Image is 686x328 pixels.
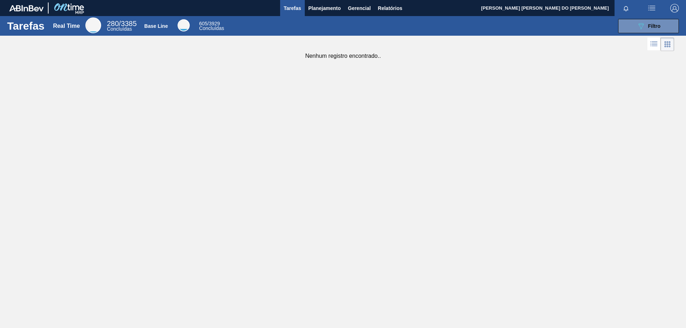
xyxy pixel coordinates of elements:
div: Visão em Cards [661,37,674,51]
div: Visão em Lista [647,37,661,51]
span: Planejamento [308,4,341,12]
div: Base Line [144,23,168,29]
div: Base Line [178,19,190,31]
span: Relatórios [378,4,402,12]
img: TNhmsLtSVTkK8tSr43FrP2fwEKptu5GPRR3wAAAABJRU5ErkJggg== [9,5,44,11]
span: 605 [199,21,207,26]
span: 280 [107,20,119,27]
img: Logout [670,4,679,12]
span: Filtro [648,23,661,29]
button: Notificações [615,3,637,13]
span: / 3385 [107,20,136,27]
div: Real Time [107,21,136,31]
h1: Tarefas [7,22,45,30]
span: Concluídas [107,26,132,32]
div: Real Time [53,23,80,29]
span: Concluídas [199,25,224,31]
span: Tarefas [284,4,301,12]
img: userActions [647,4,656,12]
span: / 3929 [199,21,220,26]
div: Base Line [199,21,224,31]
div: Real Time [85,17,101,33]
span: Gerencial [348,4,371,12]
button: Filtro [618,19,679,33]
